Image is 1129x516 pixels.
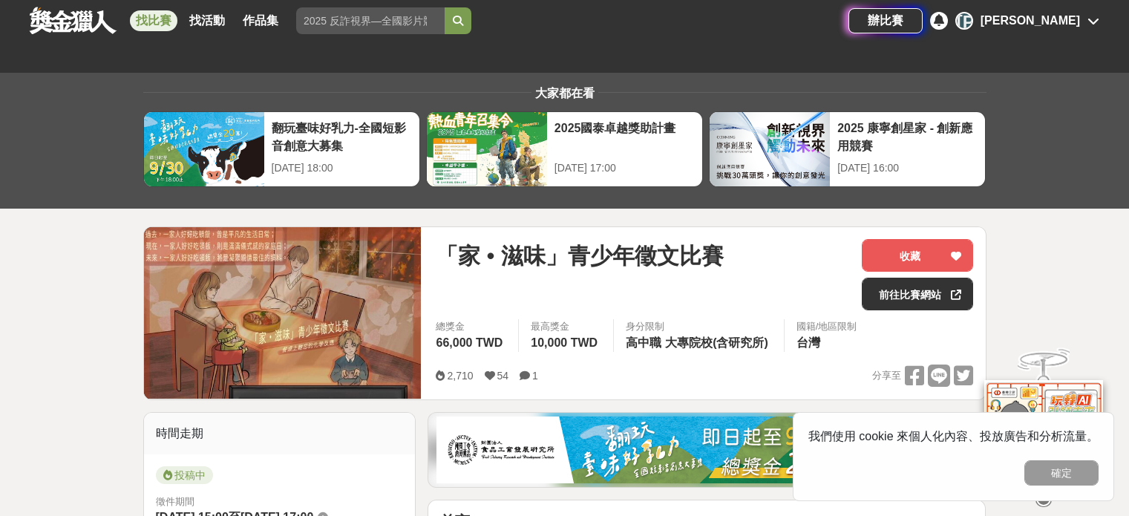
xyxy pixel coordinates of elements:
span: 大專院校(含研究所) [665,336,768,349]
div: 2025國泰卓越獎助計畫 [554,120,695,153]
div: [PERSON_NAME] [981,12,1080,30]
div: [DATE] 17:00 [554,160,695,176]
span: 66,000 TWD [436,336,503,349]
span: 10,000 TWD [531,336,598,349]
a: 辦比賽 [848,8,923,33]
a: 找比賽 [130,10,177,31]
button: 確定 [1024,460,1099,486]
span: 總獎金 [436,319,506,334]
div: 翻玩臺味好乳力-全國短影音創意大募集 [272,120,412,153]
div: [DATE] 16:00 [837,160,978,176]
img: d2146d9a-e6f6-4337-9592-8cefde37ba6b.png [984,374,1103,473]
span: 最高獎金 [531,319,601,334]
img: 1c81a89c-c1b3-4fd6-9c6e-7d29d79abef5.jpg [436,417,977,483]
span: 「家 • 滋味」青少年徵文比賽 [436,239,723,272]
div: 身分限制 [626,319,772,334]
div: 2025 康寧創星家 - 創新應用競賽 [837,120,978,153]
span: 投稿中 [156,466,213,484]
span: 我們使用 cookie 來個人化內容、投放廣告和分析流量。 [808,430,1099,442]
a: 2025 康寧創星家 - 創新應用競賽[DATE] 16:00 [709,111,986,187]
a: 翻玩臺味好乳力-全國短影音創意大募集[DATE] 18:00 [143,111,420,187]
div: [PERSON_NAME] [955,12,973,30]
a: 作品集 [237,10,284,31]
span: 1 [532,370,538,382]
span: 高中職 [626,336,661,349]
span: 徵件期間 [156,496,194,507]
span: 54 [497,370,509,382]
button: 收藏 [862,239,973,272]
input: 2025 反詐視界—全國影片競賽 [296,7,445,34]
a: 2025國泰卓越獎助計畫[DATE] 17:00 [426,111,703,187]
a: 找活動 [183,10,231,31]
div: [DATE] 18:00 [272,160,412,176]
span: 大家都在看 [531,87,598,99]
span: 2,710 [447,370,473,382]
span: 分享至 [872,365,901,387]
div: 國籍/地區限制 [796,319,857,334]
a: 前往比賽網站 [862,278,973,310]
div: 時間走期 [144,413,416,454]
span: 台灣 [796,336,820,349]
img: Cover Image [144,227,422,399]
